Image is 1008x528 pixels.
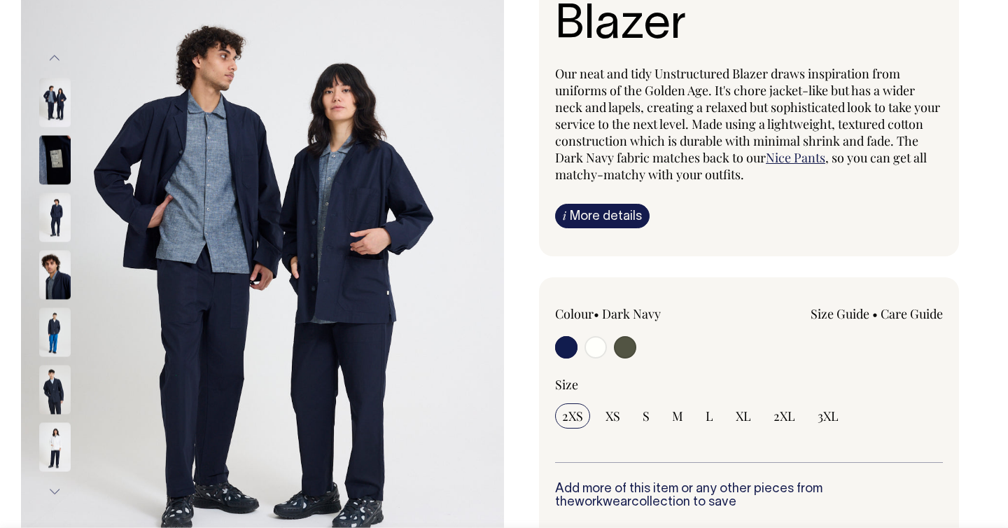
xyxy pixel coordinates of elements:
input: 3XL [811,403,846,429]
span: S [643,408,650,424]
img: dark-navy [39,366,71,415]
span: 2XS [562,408,583,424]
a: Nice Pants [766,149,825,166]
span: XL [736,408,751,424]
img: dark-navy [39,193,71,242]
img: dark-navy [39,78,71,127]
input: 2XS [555,403,590,429]
a: Care Guide [881,305,943,322]
input: L [699,403,720,429]
span: • [594,305,599,322]
label: Dark Navy [602,305,661,322]
span: 2XL [773,408,795,424]
h6: Add more of this item or any other pieces from the collection to save [555,482,943,510]
span: Our neat and tidy Unstructured Blazer draws inspiration from uniforms of the Golden Age. It's cho... [555,65,940,166]
span: , so you can get all matchy-matchy with your outfits. [555,149,927,183]
img: dark-navy [39,308,71,357]
img: dark-navy [39,251,71,300]
img: dark-navy [39,136,71,185]
span: • [872,305,878,322]
button: Previous [44,43,65,74]
span: i [563,208,566,223]
input: S [636,403,657,429]
div: Size [555,376,943,393]
span: L [706,408,713,424]
input: M [665,403,690,429]
div: Colour [555,305,710,322]
input: XL [729,403,758,429]
input: XS [598,403,627,429]
span: XS [605,408,620,424]
input: 2XL [766,403,802,429]
button: Next [44,476,65,508]
img: off-white [39,423,71,472]
a: Size Guide [811,305,869,322]
a: iMore details [555,204,650,228]
a: workwear [575,496,631,508]
span: M [672,408,683,424]
span: 3XL [818,408,839,424]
